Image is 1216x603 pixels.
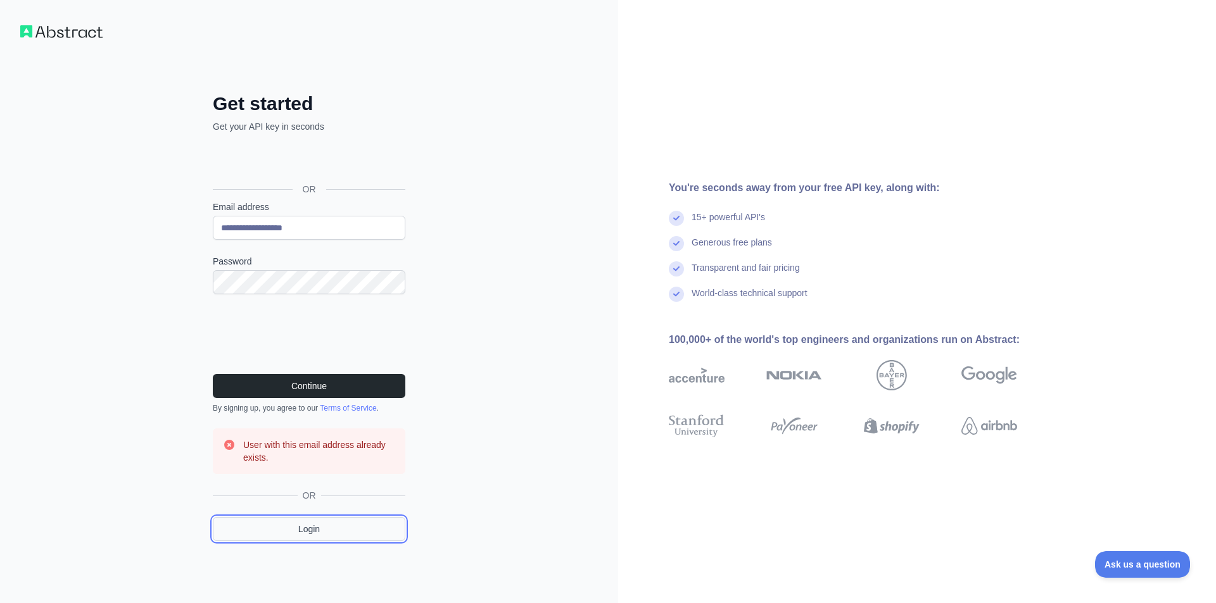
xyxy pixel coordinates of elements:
div: 15+ powerful API's [692,211,765,236]
img: check mark [669,236,684,251]
img: airbnb [961,412,1017,440]
h3: User with this email address already exists. [243,438,395,464]
img: accenture [669,360,725,390]
img: nokia [766,360,822,390]
img: check mark [669,261,684,277]
img: bayer [877,360,907,390]
img: google [961,360,1017,390]
a: Terms of Service [320,404,376,413]
div: By signing up, you agree to our . [213,403,405,413]
img: payoneer [766,412,822,440]
iframe: reCAPTCHA [213,309,405,359]
div: Transparent and fair pricing [692,261,800,287]
div: World-class technical support [692,287,807,312]
div: 100,000+ of the world's top engineers and organizations run on Abstract: [669,332,1058,347]
img: shopify [864,412,920,440]
div: Generous free plans [692,236,772,261]
iframe: Botó Inicia la sessió amb Google [206,147,409,175]
img: check mark [669,287,684,302]
span: OR [293,183,326,196]
img: stanford university [669,412,725,440]
img: check mark [669,211,684,226]
button: Continue [213,374,405,398]
iframe: Toggle Customer Support [1095,551,1191,578]
label: Password [213,255,405,268]
span: OR [298,489,321,502]
div: You're seconds away from your free API key, along with: [669,180,1058,196]
h2: Get started [213,92,405,115]
label: Email address [213,201,405,213]
img: Workflow [20,25,103,38]
p: Get your API key in seconds [213,120,405,133]
a: Login [213,517,405,541]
